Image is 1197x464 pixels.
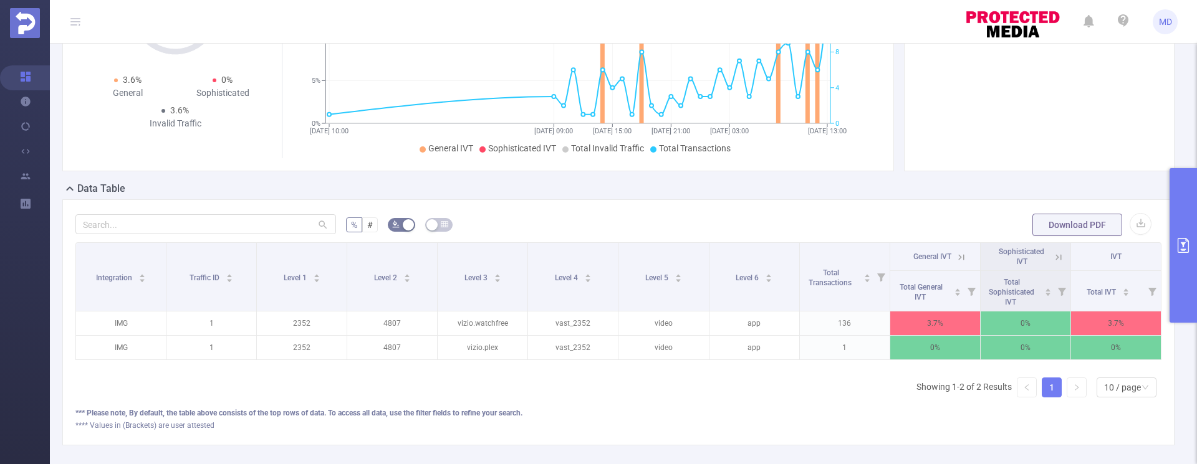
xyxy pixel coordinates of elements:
[675,277,681,281] i: icon: caret-down
[257,311,347,335] p: 2352
[863,272,870,276] i: icon: caret-up
[981,336,1070,359] p: 0%
[96,273,134,282] span: Integration
[80,87,175,100] div: General
[75,214,336,234] input: Search...
[1159,9,1172,34] span: MD
[438,336,527,359] p: vizio.plex
[584,272,592,280] div: Sort
[1017,377,1037,397] li: Previous Page
[1042,378,1061,397] a: 1
[1122,291,1129,295] i: icon: caret-down
[1053,271,1070,311] i: Filter menu
[863,272,871,280] div: Sort
[766,272,772,276] i: icon: caret-up
[128,117,223,130] div: Invalid Traffic
[438,311,527,335] p: vizio.watchfree
[710,127,749,135] tspan: [DATE] 03:00
[890,336,980,359] p: 0%
[916,377,1012,397] li: Showing 1-2 of 2 Results
[618,336,708,359] p: video
[709,311,799,335] p: app
[310,127,349,135] tspan: [DATE] 10:00
[312,120,320,128] tspan: 0%
[835,49,839,57] tspan: 8
[312,77,320,85] tspan: 5%
[528,311,618,335] p: vast_2352
[367,220,373,230] span: #
[226,272,233,276] i: icon: caret-up
[863,277,870,281] i: icon: caret-down
[170,105,189,115] span: 3.6%
[347,311,437,335] p: 4807
[374,273,399,282] span: Level 2
[900,283,943,301] span: Total General IVT
[1044,291,1051,295] i: icon: caret-down
[999,247,1044,266] span: Sophisticated IVT
[464,273,489,282] span: Level 3
[403,277,410,281] i: icon: caret-down
[76,311,166,335] p: IMG
[765,272,772,280] div: Sort
[494,272,501,276] i: icon: caret-up
[313,272,320,280] div: Sort
[403,272,411,280] div: Sort
[618,311,708,335] p: video
[75,420,1161,431] div: **** Values in (Brackets) are user attested
[166,336,256,359] p: 1
[766,277,772,281] i: icon: caret-down
[494,277,501,281] i: icon: caret-down
[954,286,961,290] i: icon: caret-up
[800,311,890,335] p: 136
[1122,286,1130,294] div: Sort
[166,311,256,335] p: 1
[963,271,980,311] i: Filter menu
[138,277,145,281] i: icon: caret-down
[1071,336,1161,359] p: 0%
[645,273,670,282] span: Level 5
[1110,252,1122,261] span: IVT
[175,87,270,100] div: Sophisticated
[584,272,591,276] i: icon: caret-up
[1042,377,1062,397] li: 1
[313,272,320,276] i: icon: caret-up
[890,311,980,335] p: 3.7%
[1143,271,1161,311] i: Filter menu
[494,272,501,280] div: Sort
[528,336,618,359] p: vast_2352
[555,273,580,282] span: Level 4
[809,268,853,287] span: Total Transactions
[709,336,799,359] p: app
[138,272,145,276] i: icon: caret-up
[77,181,125,196] h2: Data Table
[1087,288,1118,296] span: Total IVT
[534,127,573,135] tspan: [DATE] 09:00
[1104,378,1141,397] div: 10 / page
[123,75,142,85] span: 3.6%
[584,277,591,281] i: icon: caret-down
[651,127,690,135] tspan: [DATE] 21:00
[1067,377,1087,397] li: Next Page
[1071,311,1161,335] p: 3.7%
[1122,286,1129,290] i: icon: caret-up
[284,273,309,282] span: Level 1
[441,220,448,228] i: icon: table
[1073,384,1080,391] i: icon: right
[75,407,1161,419] div: *** Please note, By default, the table above consists of the top rows of data. To access all data...
[571,143,644,153] span: Total Invalid Traffic
[351,220,357,230] span: %
[835,84,839,92] tspan: 4
[1044,286,1052,294] div: Sort
[403,272,410,276] i: icon: caret-up
[226,277,233,281] i: icon: caret-down
[138,272,146,280] div: Sort
[1044,286,1051,290] i: icon: caret-up
[659,143,731,153] span: Total Transactions
[221,75,233,85] span: 0%
[1142,384,1149,392] i: icon: down
[989,278,1034,306] span: Total Sophisticated IVT
[913,252,951,261] span: General IVT
[257,336,347,359] p: 2352
[226,272,233,280] div: Sort
[313,277,320,281] i: icon: caret-down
